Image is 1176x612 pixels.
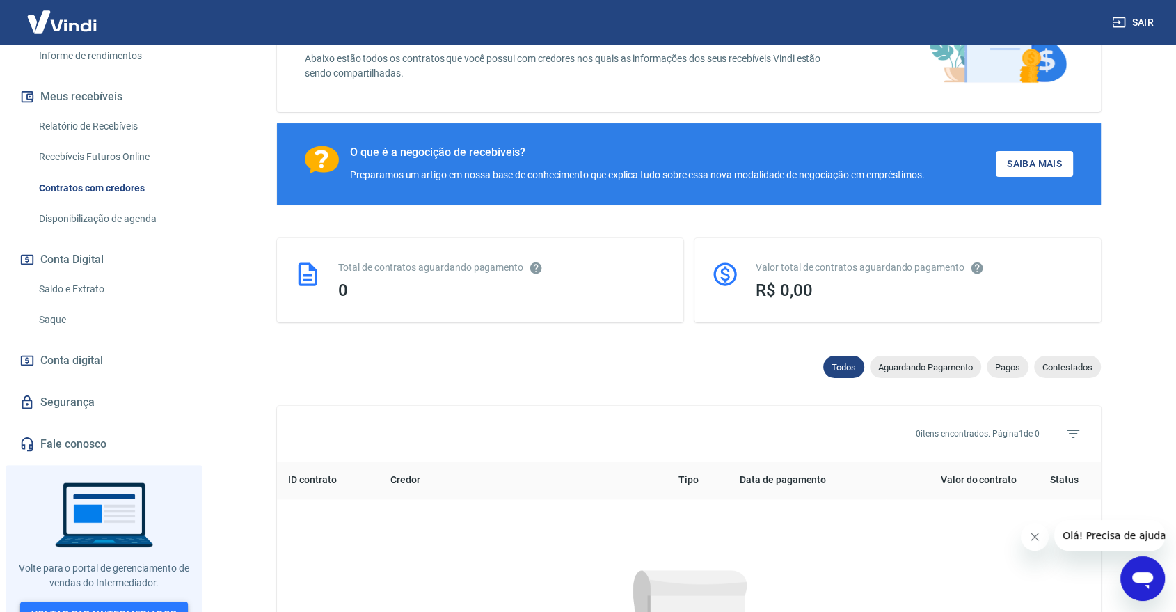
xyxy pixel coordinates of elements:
th: Valor do contrato [886,462,1028,499]
span: Pagos [987,362,1028,372]
th: ID contrato [277,462,379,499]
span: Aguardando Pagamento [870,362,981,372]
div: O que é a negocição de recebíveis? [350,146,925,159]
a: Contratos com credores [33,174,191,203]
div: Valor total de contratos aguardando pagamento [756,260,1084,275]
a: Segurança [17,387,191,418]
img: Ícone com um ponto de interrogação. [305,146,339,174]
iframe: Mensagem da empresa [1054,520,1165,551]
p: 0 itens encontrados. Página 1 de 0 [916,427,1040,440]
a: Disponibilização de agenda [33,205,191,233]
div: Preparamos um artigo em nossa base de conhecimento que explica tudo sobre essa nova modalidade de... [350,168,925,182]
button: Meus recebíveis [17,81,191,112]
div: 0 [338,281,667,300]
a: Conta digital [17,345,191,376]
a: Relatório de Recebíveis [33,112,191,141]
th: Tipo [667,462,729,499]
span: R$ 0,00 [756,281,813,300]
span: Olá! Precisa de ajuda? [8,10,117,21]
div: Contestados [1034,356,1101,378]
th: Credor [379,462,667,499]
th: Data de pagamento [729,462,886,499]
a: Saldo e Extrato [33,275,191,304]
a: Fale conosco [17,429,191,460]
span: Todos [823,362,864,372]
a: Recebíveis Futuros Online [33,143,191,171]
button: Sair [1109,10,1159,36]
th: Status [1028,462,1101,499]
iframe: Fechar mensagem [1021,523,1049,551]
svg: Esses contratos não se referem à Vindi, mas sim a outras instituições. [529,261,543,275]
p: Abaixo estão todos os contratos que você possui com credores nos quais as informações dos seus re... [305,52,843,81]
div: Total de contratos aguardando pagamento [338,260,667,275]
span: Contestados [1034,362,1101,372]
div: Aguardando Pagamento [870,356,981,378]
svg: O valor comprometido não se refere a pagamentos pendentes na Vindi e sim como garantia a outras i... [970,261,984,275]
img: Vindi [17,1,107,43]
button: Conta Digital [17,244,191,275]
a: Saiba Mais [996,151,1073,177]
a: Saque [33,306,191,334]
span: Conta digital [40,351,103,370]
span: Filtros [1056,417,1090,450]
div: Pagos [987,356,1028,378]
div: Todos [823,356,864,378]
a: Informe de rendimentos [33,42,191,70]
iframe: Botão para abrir a janela de mensagens [1120,556,1165,601]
